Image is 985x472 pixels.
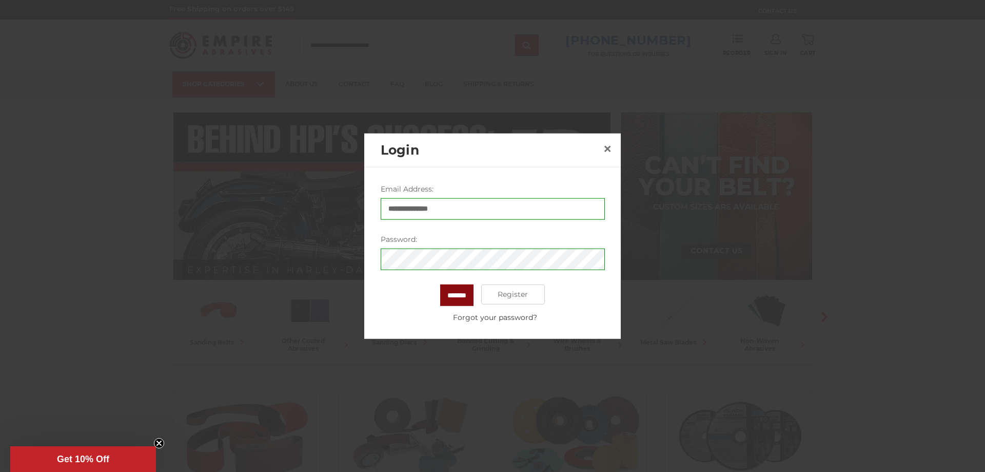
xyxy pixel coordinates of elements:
[481,284,545,305] a: Register
[381,140,599,160] h2: Login
[57,454,109,464] span: Get 10% Off
[381,183,605,194] label: Email Address:
[603,139,612,159] span: ×
[381,234,605,244] label: Password:
[10,446,156,472] div: Get 10% OffClose teaser
[599,141,616,157] a: Close
[154,438,164,448] button: Close teaser
[386,312,604,323] a: Forgot your password?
